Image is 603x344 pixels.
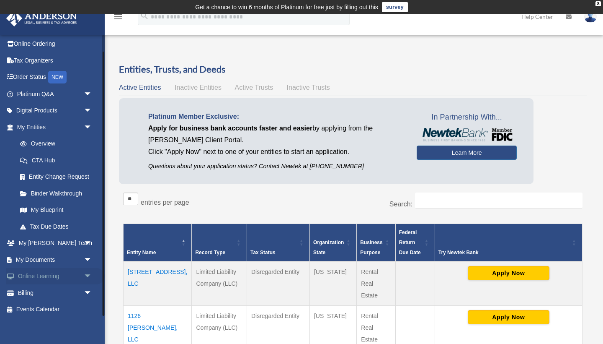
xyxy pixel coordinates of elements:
[438,248,569,258] div: Try Newtek Bank
[399,229,421,255] span: Federal Return Due Date
[6,235,105,252] a: My [PERSON_NAME] Teamarrow_drop_down
[468,266,549,280] button: Apply Now
[6,284,105,301] a: Billingarrow_drop_down
[12,185,100,202] a: Binder Walkthrough
[175,84,222,91] span: Inactive Entities
[12,218,100,235] a: Tax Due Dates
[287,84,330,91] span: Inactive Trusts
[6,69,105,86] a: Order StatusNEW
[6,52,105,69] a: Tax Organizers
[124,261,192,306] td: [STREET_ADDRESS], LLC
[6,86,105,102] a: Platinum Q&Aarrow_drop_down
[12,152,100,169] a: CTA Hub
[309,261,356,306] td: [US_STATE]
[192,261,247,306] td: Limited Liability Company (LLC)
[195,250,225,255] span: Record Type
[84,102,100,120] span: arrow_drop_down
[140,11,149,21] i: search
[84,119,100,136] span: arrow_drop_down
[124,224,192,261] th: Entity Name: Activate to invert sorting
[12,169,100,185] a: Entity Change Request
[84,86,100,103] span: arrow_drop_down
[595,1,601,6] div: close
[395,224,435,261] th: Federal Return Due Date: Activate to sort
[357,224,395,261] th: Business Purpose: Activate to sort
[84,235,100,252] span: arrow_drop_down
[148,161,404,172] p: Questions about your application status? Contact Newtek at [PHONE_NUMBER]
[119,63,587,76] h3: Entities, Trusts, and Deeds
[141,199,189,206] label: entries per page
[84,251,100,268] span: arrow_drop_down
[247,261,309,306] td: Disregarded Entity
[148,122,404,146] p: by applying from the [PERSON_NAME] Client Portal.
[435,224,582,261] th: Try Newtek Bank : Activate to sort
[357,261,395,306] td: Rental Real Estate
[417,146,517,160] a: Learn More
[6,301,105,318] a: Events Calendar
[6,251,105,268] a: My Documentsarrow_drop_down
[84,284,100,302] span: arrow_drop_down
[250,250,276,255] span: Tax Status
[148,146,404,158] p: Click "Apply Now" next to one of your entities to start an application.
[127,250,156,255] span: Entity Name
[313,240,344,255] span: Organization State
[417,111,517,124] span: In Partnership With...
[382,2,408,12] a: survey
[84,268,100,285] span: arrow_drop_down
[119,84,161,91] span: Active Entities
[12,136,96,152] a: Overview
[195,2,378,12] div: Get a chance to win 6 months of Platinum for free just by filling out this
[113,15,123,22] a: menu
[4,10,80,26] img: Anderson Advisors Platinum Portal
[148,111,404,122] p: Platinum Member Exclusive:
[6,36,105,52] a: Online Ordering
[113,12,123,22] i: menu
[360,240,382,255] span: Business Purpose
[421,128,513,141] img: NewtekBankLogoSM.png
[12,202,100,219] a: My Blueprint
[389,201,412,208] label: Search:
[468,310,549,324] button: Apply Now
[48,71,67,83] div: NEW
[6,102,105,119] a: Digital Productsarrow_drop_down
[247,224,309,261] th: Tax Status: Activate to sort
[6,268,105,285] a: Online Learningarrow_drop_down
[192,224,247,261] th: Record Type: Activate to sort
[148,125,312,132] span: Apply for business bank accounts faster and easier
[235,84,273,91] span: Active Trusts
[309,224,356,261] th: Organization State: Activate to sort
[584,10,597,23] img: User Pic
[6,119,100,136] a: My Entitiesarrow_drop_down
